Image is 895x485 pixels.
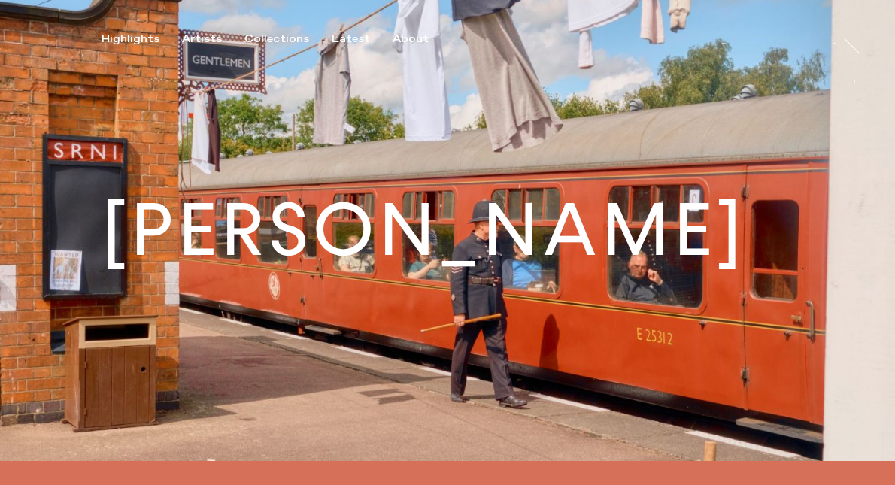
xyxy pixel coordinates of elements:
button: About [393,32,451,46]
button: Artists [182,32,244,46]
button: Latest [332,32,393,46]
div: Latest [332,32,370,46]
div: Highlights [102,32,159,46]
button: Collections [244,32,332,46]
h1: [PERSON_NAME] [102,194,746,267]
button: Highlights [102,32,182,46]
div: Collections [244,32,309,46]
div: Artists [182,32,222,46]
div: About [393,32,429,46]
